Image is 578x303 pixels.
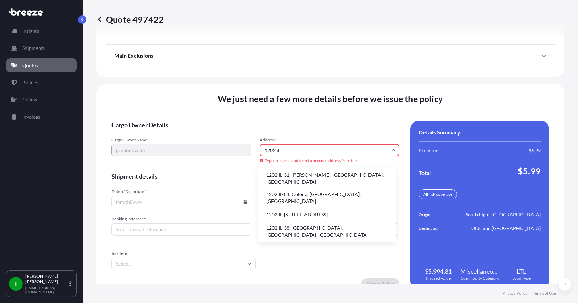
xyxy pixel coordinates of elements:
span: Miscellaneous Manufactured Articles [460,267,499,275]
p: Quotes [22,62,38,69]
li: 1202 IL-59, [GEOGRAPHIC_DATA], [GEOGRAPHIC_DATA], [GEOGRAPHIC_DATA] [261,242,394,260]
span: Cargo Owner Name [111,137,251,143]
span: Total [419,170,431,176]
a: Claims [6,93,77,107]
span: Commodity Category [461,275,499,281]
li: 1202 IL-[STREET_ADDRESS] [261,208,394,221]
span: Details Summary [419,129,460,136]
span: South Elgin, [GEOGRAPHIC_DATA] [465,211,541,218]
p: Policies [22,79,39,86]
p: Create Policy [367,280,394,287]
span: Main Exclusions [114,52,153,59]
p: Claims [22,96,37,103]
div: Main Exclusions [114,47,546,64]
input: Your internal reference [111,223,251,236]
li: 1202 IL-31, [PERSON_NAME], [GEOGRAPHIC_DATA], [GEOGRAPHIC_DATA] [261,170,394,187]
a: Policies [6,76,77,89]
a: Invoices [6,110,77,124]
a: Insights [6,24,77,38]
span: LTL [517,267,526,275]
span: Insured Value [426,275,451,281]
span: T [14,280,18,287]
span: Booking Reference [111,216,251,222]
p: [EMAIL_ADDRESS][DOMAIN_NAME] [25,286,68,294]
span: Oldsmar, [GEOGRAPHIC_DATA] [471,225,541,232]
span: Shipment details [111,172,399,181]
span: $5,994.81 [425,267,452,275]
button: Create Policy [361,278,399,289]
span: Type to search and select a precise address from the list [260,158,400,163]
span: Destination [419,225,457,232]
span: Origin [419,211,457,218]
p: [PERSON_NAME] [PERSON_NAME] [25,273,68,284]
p: Insights [22,28,39,34]
input: Select... [111,258,256,270]
span: $5.99 [529,147,541,154]
span: Cargo Owner Details [111,121,399,129]
a: Privacy Policy [502,291,527,296]
span: Load Type [512,275,531,281]
span: $5.99 [518,165,541,176]
div: All risk coverage [419,189,457,199]
span: Address [260,137,400,143]
p: Invoices [22,113,40,120]
p: Shipments [22,45,45,52]
span: Incoterm [111,251,256,256]
a: Quotes [6,58,77,72]
p: Quote 497422 [96,14,164,25]
li: 1202 IL-38, [GEOGRAPHIC_DATA], [GEOGRAPHIC_DATA], [GEOGRAPHIC_DATA] [261,223,394,240]
span: We just need a few more details before we issue the policy [218,93,443,104]
input: Cargo owner address [260,144,400,156]
li: 1202 IL-84, Colona, [GEOGRAPHIC_DATA], [GEOGRAPHIC_DATA] [261,189,394,207]
a: Shipments [6,41,77,55]
span: Date of Departure [111,189,251,194]
a: Terms of Use [533,291,556,296]
input: mm/dd/yyyy [111,196,251,208]
span: Premium [419,147,439,154]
